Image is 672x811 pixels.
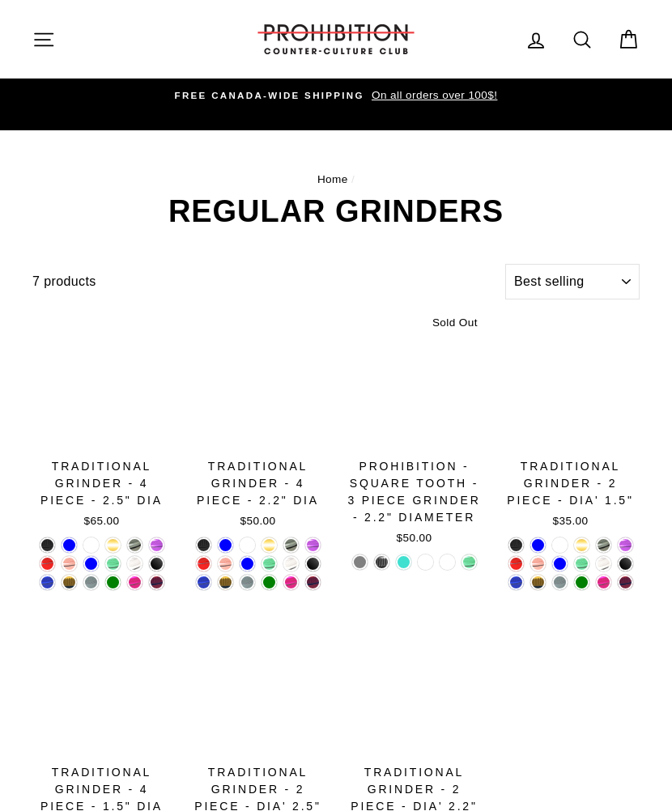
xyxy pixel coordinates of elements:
a: Prohibition - Square Tooth - 3 Piece Grinder - 2.2" Diameter$50.00 [345,312,483,551]
span: / [351,173,355,185]
a: TRADITIONAL GRINDER - 2 PIECE - DIA' 1.5"$35.00 [501,312,640,534]
div: TRADITIONAL GRINDER - 2 PIECE - DIA' 1.5" [501,458,640,509]
h1: REGULAR GRINDERS [32,196,640,227]
a: TRADITIONAL GRINDER - 4 PIECE - 2.5" DIA$65.00 [32,312,171,534]
div: TRADITIONAL GRINDER - 4 PIECE - 2.5" DIA [32,458,171,509]
div: $65.00 [32,513,171,529]
a: Home [317,173,348,185]
nav: breadcrumbs [32,171,640,189]
a: TRADITIONAL GRINDER - 4 PIECE - 2.2" DIA$50.00 [189,312,327,534]
span: On all orders over 100$! [368,89,497,101]
div: 7 products [32,271,499,292]
a: FREE CANADA-WIDE SHIPPING On all orders over 100$! [36,87,636,104]
span: FREE CANADA-WIDE SHIPPING [175,91,364,100]
div: Sold Out [425,312,483,334]
div: $50.00 [189,513,327,529]
div: Prohibition - Square Tooth - 3 Piece Grinder - 2.2" Diameter [345,458,483,526]
div: $35.00 [501,513,640,529]
img: PROHIBITION COUNTER-CULTURE CLUB [255,24,417,54]
div: $50.00 [345,530,483,546]
div: TRADITIONAL GRINDER - 4 PIECE - 2.2" DIA [189,458,327,509]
